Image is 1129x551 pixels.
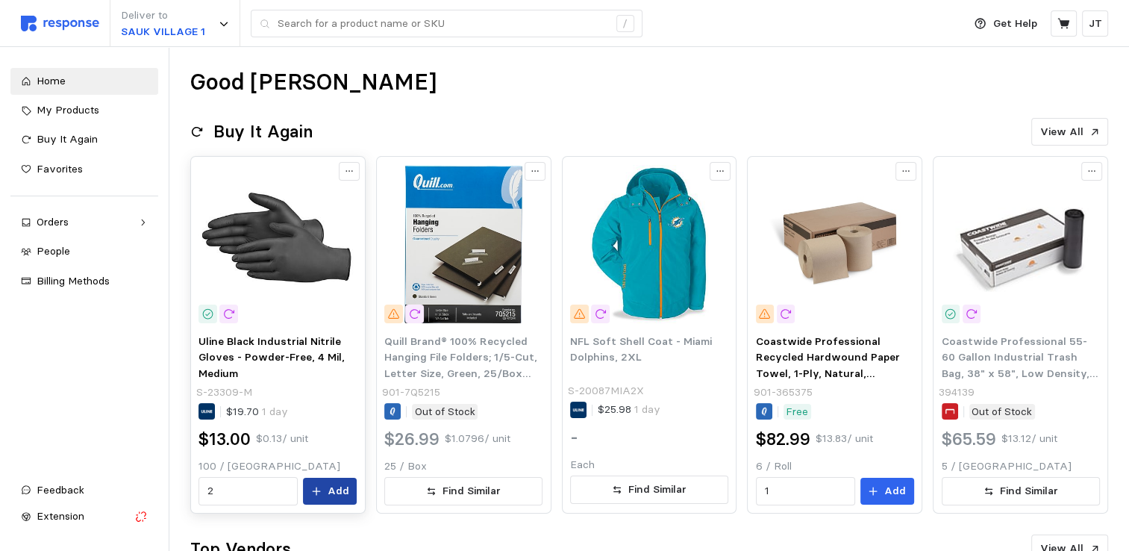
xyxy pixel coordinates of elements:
[121,7,205,24] p: Deliver to
[570,426,578,449] h2: -
[10,126,158,153] a: Buy It Again
[570,476,728,504] button: Find Similar
[1000,483,1058,499] p: Find Similar
[442,483,501,499] p: Find Similar
[10,209,158,236] a: Orders
[1082,10,1108,37] button: JT
[121,24,205,40] p: SAUK VILLAGE 1
[764,478,846,505] input: Qty
[10,97,158,124] a: My Products
[303,478,357,505] button: Add
[816,431,873,447] p: $13.83 / unit
[198,334,345,380] span: Uline Black Industrial Nitrile Gloves - Powder-Free, 4 Mil, Medium
[972,404,1032,420] p: Out of Stock
[256,431,308,447] p: $0.13 / unit
[10,68,158,95] a: Home
[37,483,84,496] span: Feedback
[37,162,83,175] span: Favorites
[445,431,510,447] p: $1.0796 / unit
[37,74,66,87] span: Home
[993,16,1037,32] p: Get Help
[570,334,712,364] span: NFL Soft Shell Coat - Miami Dolphins, 2XL
[198,165,357,323] img: S-23309-M
[198,458,357,475] p: 100 / [GEOGRAPHIC_DATA]
[384,165,542,323] img: s1192351_s7
[207,478,290,505] input: Qty
[942,477,1100,505] button: Find Similar
[259,405,288,418] span: 1 day
[616,15,634,33] div: /
[190,68,437,97] h1: Good [PERSON_NAME]
[942,334,1098,413] span: Coastwide Professional 55-60 Gallon Industrial Trash Bag, 38" x 58", Low Density, 1.5 mil, Black,...
[213,120,313,143] h2: Buy It Again
[753,385,812,401] p: 901-365375
[37,274,110,287] span: Billing Methods
[598,402,660,418] p: $25.98
[568,383,644,399] p: S-20087MIA2X
[756,428,810,451] h2: $82.99
[966,10,1046,38] button: Get Help
[1001,431,1057,447] p: $13.12 / unit
[860,478,914,505] button: Add
[198,428,251,451] h2: $13.00
[628,482,687,498] p: Find Similar
[570,457,728,473] p: Each
[939,385,975,401] p: 394139
[278,10,608,37] input: Search for a product name or SKU
[10,503,158,530] button: Extension
[384,428,440,451] h2: $26.99
[21,16,99,31] img: svg%3e
[756,165,914,323] img: s1204310_s7
[942,458,1100,475] p: 5 / [GEOGRAPHIC_DATA]
[384,334,537,396] span: Quill Brand® 100% Recycled Hanging File Folders; 1/5-Cut, Letter Size, Green, 25/Box (7Q5215)
[226,404,288,420] p: $19.70
[328,483,349,499] p: Add
[570,165,728,323] img: S-20087MIA2X
[10,268,158,295] a: Billing Methods
[384,477,542,505] button: Find Similar
[631,402,660,416] span: 1 day
[10,238,158,265] a: People
[756,334,900,413] span: Coastwide Professional Recycled Hardwound Paper Towel, 1-Ply, Natural, 800'/Roll, 6 Rolls/Carton ...
[884,483,906,499] p: Add
[942,428,996,451] h2: $65.59
[10,477,158,504] button: Feedback
[384,458,542,475] p: 25 / Box
[37,214,132,231] div: Orders
[37,132,98,146] span: Buy It Again
[37,244,70,258] span: People
[196,385,252,401] p: S-23309-M
[37,103,99,116] span: My Products
[1089,16,1102,32] p: JT
[1031,118,1108,146] button: View All
[415,404,475,420] p: Out of Stock
[786,404,808,420] p: Free
[37,509,84,523] span: Extension
[1040,124,1083,140] p: View All
[10,156,158,183] a: Favorites
[756,458,914,475] p: 6 / Roll
[382,385,440,401] p: 901-7Q5215
[942,165,1100,323] img: 6F21FDF5-3427-4C25-BCE197ADFC2483E4_sc7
